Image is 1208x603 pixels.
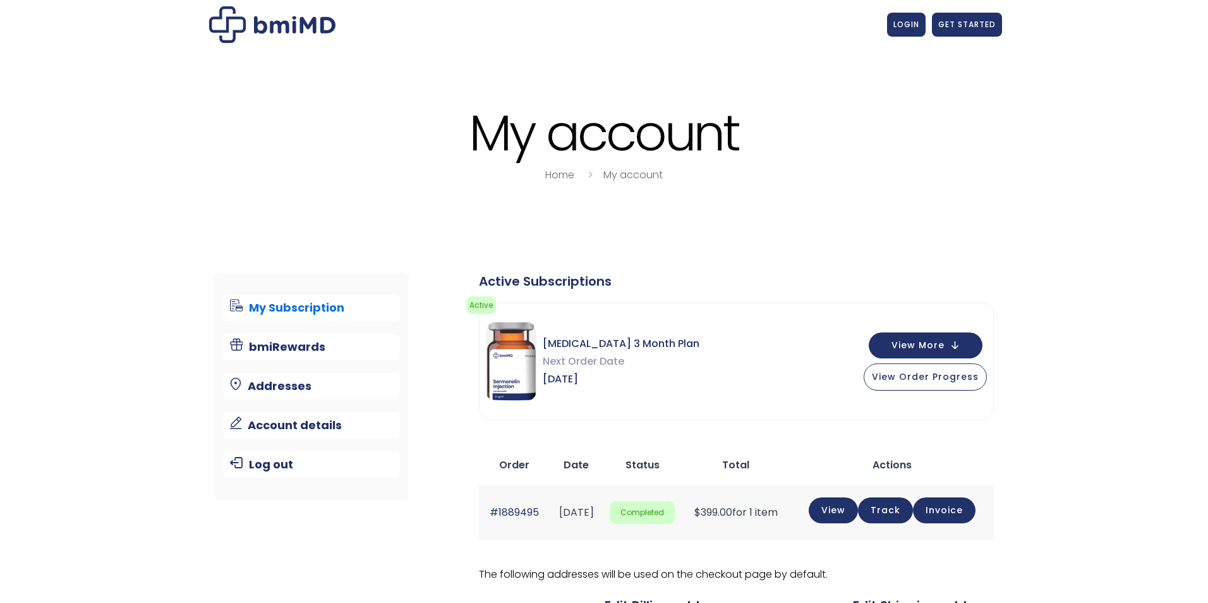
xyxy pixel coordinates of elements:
a: #1889495 [490,505,539,520]
span: Date [564,458,589,472]
span: Active [466,296,496,314]
i: breadcrumbs separator [583,167,597,182]
span: Order [499,458,529,472]
div: Active Subscriptions [479,272,994,290]
a: My Subscription [224,295,400,321]
p: The following addresses will be used on the checkout page by default. [479,566,994,583]
span: Total [722,458,749,472]
span: Actions [873,458,912,472]
td: for 1 item [681,485,790,540]
img: Sermorelin 3 Month Plan [486,322,536,401]
a: Track [858,497,913,523]
span: LOGIN [893,19,919,30]
span: GET STARTED [938,19,996,30]
span: View Order Progress [872,370,979,383]
a: Invoice [913,497,975,523]
span: [MEDICAL_DATA] 3 Month Plan [543,335,699,353]
span: Completed [610,501,675,525]
nav: Account pages [214,272,409,500]
a: View [809,497,858,523]
span: $ [694,505,701,520]
a: bmiRewards [224,334,400,360]
a: My account [603,167,663,182]
span: Status [625,458,660,472]
a: Log out [224,451,400,478]
a: LOGIN [887,13,926,37]
a: Addresses [224,373,400,399]
h1: My account [206,106,1002,160]
span: View More [891,341,945,350]
a: GET STARTED [932,13,1002,37]
span: [DATE] [543,370,699,388]
button: View Order Progress [864,363,987,391]
button: View More [869,332,982,358]
img: My account [209,6,335,43]
a: Home [545,167,574,182]
span: 399.00 [694,505,732,520]
span: Next Order Date [543,353,699,370]
time: [DATE] [559,505,594,520]
a: Account details [224,412,400,439]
